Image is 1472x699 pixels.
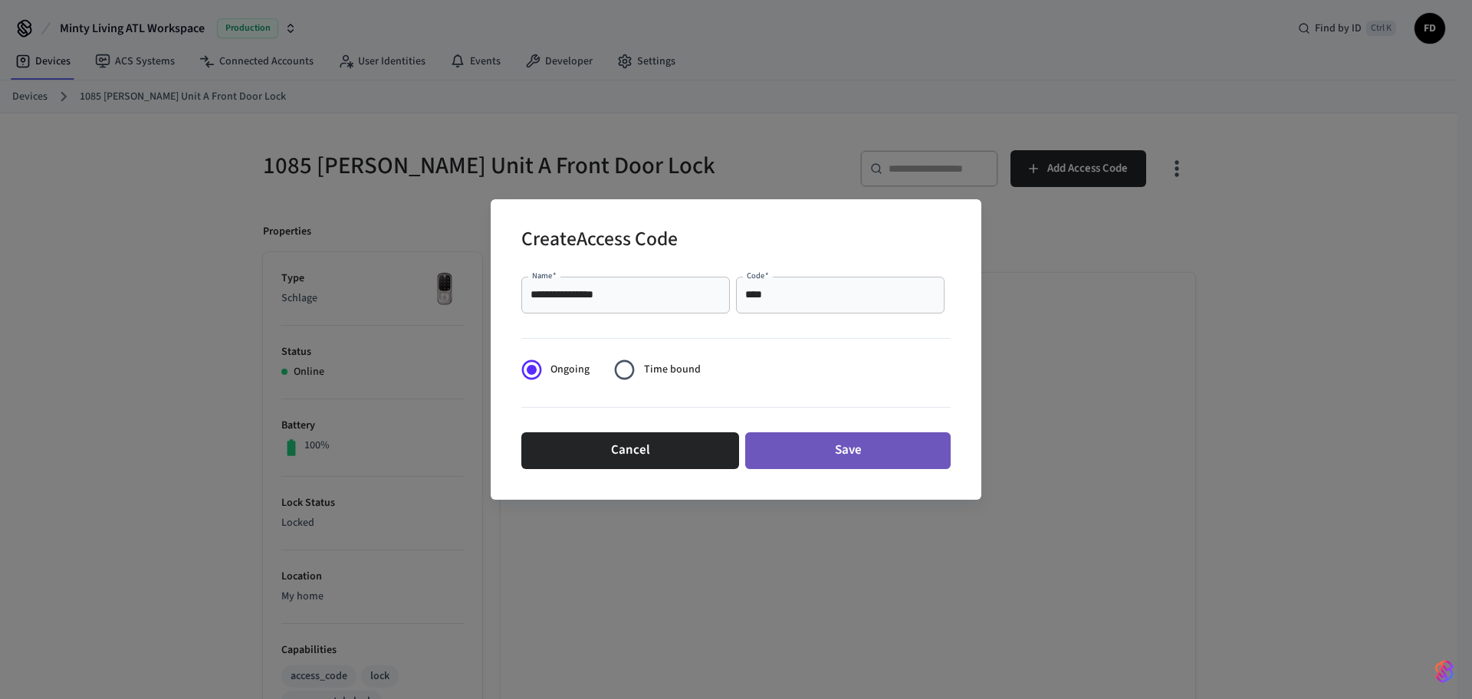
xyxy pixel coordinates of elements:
span: Time bound [644,362,701,378]
h2: Create Access Code [521,218,678,264]
span: Ongoing [550,362,590,378]
img: SeamLogoGradient.69752ec5.svg [1435,659,1454,684]
button: Save [745,432,951,469]
label: Code [747,270,769,281]
label: Name [532,270,557,281]
button: Cancel [521,432,739,469]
